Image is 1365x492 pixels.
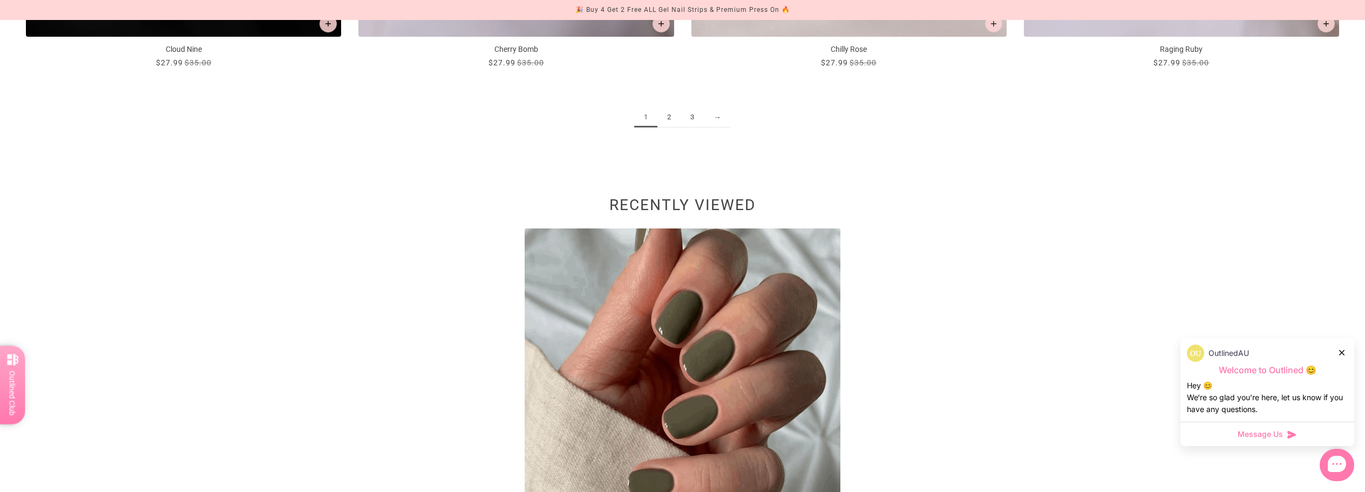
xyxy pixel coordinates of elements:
p: Raging Ruby [1024,44,1339,55]
button: Add to cart [653,15,670,32]
span: Message Us [1238,429,1283,440]
p: Welcome to Outlined 😊 [1187,365,1348,376]
p: OutlinedAU [1208,347,1249,359]
span: $35.00 [185,58,212,67]
span: $27.99 [1153,58,1180,67]
a: 2 [657,107,681,127]
a: → [704,107,731,127]
div: Hey 😊 We‘re so glad you’re here, let us know if you have any questions. [1187,380,1348,415]
p: Cloud Nine [26,44,341,55]
span: $27.99 [156,58,183,67]
span: $35.00 [850,58,877,67]
p: Chilly Rose [691,44,1007,55]
a: 3 [681,107,704,127]
span: $35.00 [1182,58,1209,67]
h2: Recently viewed [26,202,1339,214]
img: data:image/png;base64,iVBORw0KGgoAAAANSUhEUgAAACQAAAAkCAYAAADhAJiYAAACJklEQVR4AexUO28TQRice/mFQxI... [1187,345,1204,362]
span: $27.99 [488,58,515,67]
button: Add to cart [320,15,337,32]
span: $27.99 [821,58,848,67]
div: 🎉 Buy 4 Get 2 Free ALL Gel Nail Strips & Premium Press On 🔥 [575,4,790,16]
span: $35.00 [517,58,544,67]
button: Add to cart [985,15,1002,32]
p: Cherry Bomb [358,44,674,55]
span: 1 [634,107,657,127]
button: Add to cart [1318,15,1335,32]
